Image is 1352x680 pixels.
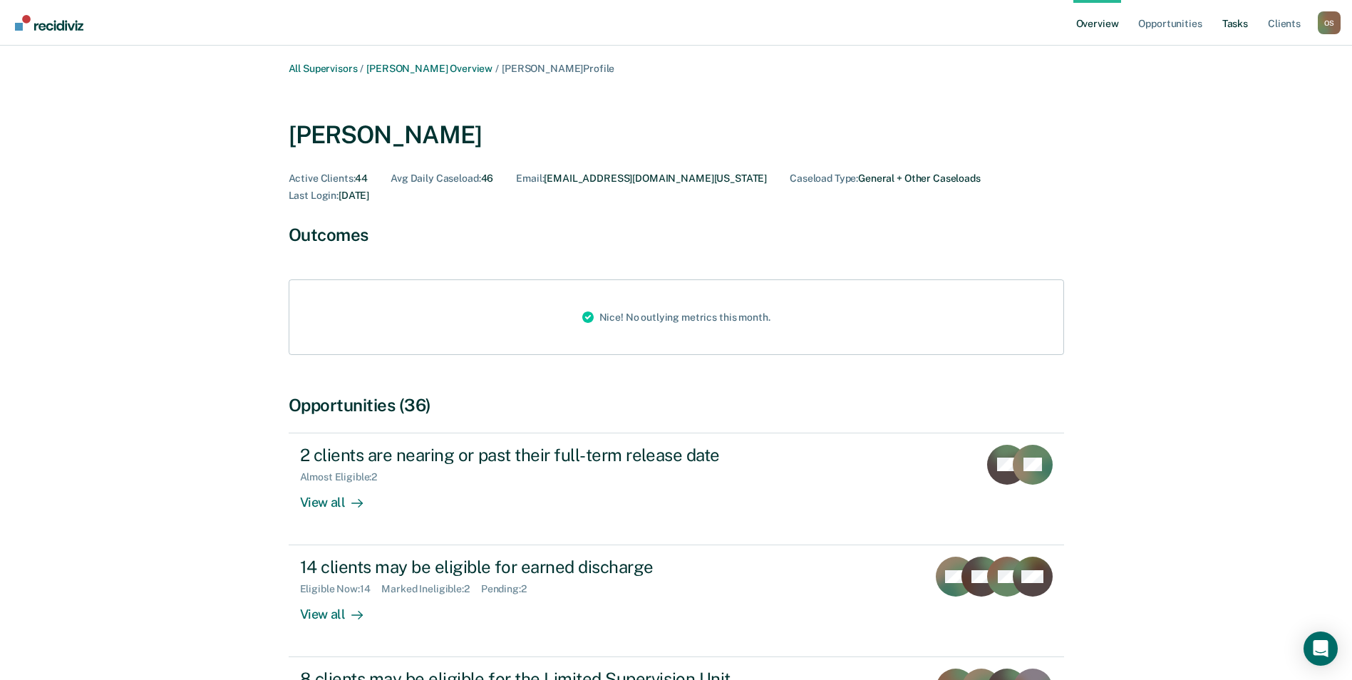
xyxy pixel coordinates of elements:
[381,583,480,595] div: Marked Ineligible : 2
[1318,11,1341,34] div: O S
[300,483,380,510] div: View all
[300,583,382,595] div: Eligible Now : 14
[516,172,767,185] div: [EMAIL_ADDRESS][DOMAIN_NAME][US_STATE]
[481,583,538,595] div: Pending : 2
[289,172,368,185] div: 44
[289,395,1064,416] div: Opportunities (36)
[300,595,380,623] div: View all
[289,190,370,202] div: [DATE]
[492,63,502,74] span: /
[502,63,614,74] span: [PERSON_NAME] Profile
[289,190,339,201] span: Last Login :
[790,172,858,184] span: Caseload Type :
[289,120,483,150] div: [PERSON_NAME]
[289,63,358,74] a: All Supervisors
[300,445,800,465] div: 2 clients are nearing or past their full-term release date
[300,471,389,483] div: Almost Eligible : 2
[1304,632,1338,666] div: Open Intercom Messenger
[391,172,480,184] span: Avg Daily Caseload :
[289,545,1064,657] a: 14 clients may be eligible for earned dischargeEligible Now:14Marked Ineligible:2Pending:2View all
[289,225,1064,245] div: Outcomes
[289,172,356,184] span: Active Clients :
[1318,11,1341,34] button: Profile dropdown button
[571,280,782,354] div: Nice! No outlying metrics this month.
[289,433,1064,545] a: 2 clients are nearing or past their full-term release dateAlmost Eligible:2View all
[15,15,83,31] img: Recidiviz
[357,63,366,74] span: /
[366,63,492,74] a: [PERSON_NAME] Overview
[790,172,981,185] div: General + Other Caseloads
[516,172,544,184] span: Email :
[300,557,800,577] div: 14 clients may be eligible for earned discharge
[391,172,493,185] div: 46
